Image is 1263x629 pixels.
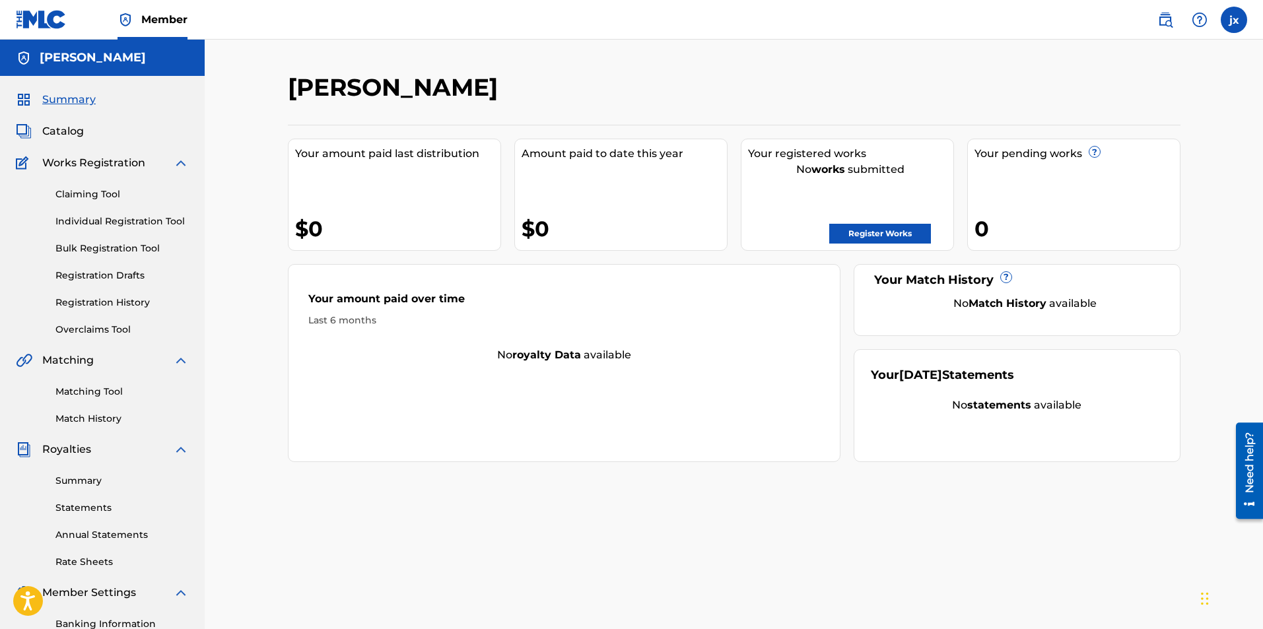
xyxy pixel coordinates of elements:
[55,385,189,399] a: Matching Tool
[308,291,821,314] div: Your amount paid over time
[42,352,94,368] span: Matching
[974,146,1180,162] div: Your pending works
[55,555,189,569] a: Rate Sheets
[16,585,32,601] img: Member Settings
[55,474,189,488] a: Summary
[288,73,504,102] h2: [PERSON_NAME]
[1089,147,1100,157] span: ?
[173,585,189,601] img: expand
[16,155,33,171] img: Works Registration
[829,224,931,244] a: Register Works
[55,269,189,282] a: Registration Drafts
[969,297,1046,310] strong: Match History
[16,10,67,29] img: MLC Logo
[173,442,189,457] img: expand
[118,12,133,28] img: Top Rightsholder
[1152,7,1178,33] a: Public Search
[55,242,189,255] a: Bulk Registration Tool
[16,50,32,66] img: Accounts
[16,123,32,139] img: Catalog
[967,399,1031,411] strong: statements
[748,146,953,162] div: Your registered works
[1221,7,1247,33] div: User Menu
[55,187,189,201] a: Claiming Tool
[1192,12,1208,28] img: help
[512,348,581,361] strong: royalty data
[871,397,1163,413] div: No available
[141,12,188,27] span: Member
[522,146,727,162] div: Amount paid to date this year
[16,92,96,108] a: SummarySummary
[16,352,32,368] img: Matching
[289,347,840,363] div: No available
[42,442,91,457] span: Royalties
[55,215,189,228] a: Individual Registration Tool
[308,314,821,327] div: Last 6 months
[748,162,953,178] div: No submitted
[42,155,145,171] span: Works Registration
[811,163,845,176] strong: works
[55,296,189,310] a: Registration History
[40,50,146,65] h5: jay xu
[173,155,189,171] img: expand
[974,214,1180,244] div: 0
[1201,579,1209,618] div: Drag
[1197,566,1263,629] iframe: Chat Widget
[42,585,136,601] span: Member Settings
[871,271,1163,289] div: Your Match History
[1001,272,1011,282] span: ?
[295,146,500,162] div: Your amount paid last distribution
[871,366,1014,384] div: Your Statements
[887,296,1163,312] div: No available
[1157,12,1173,28] img: search
[899,368,942,382] span: [DATE]
[16,442,32,457] img: Royalties
[42,123,84,139] span: Catalog
[55,323,189,337] a: Overclaims Tool
[522,214,727,244] div: $0
[16,123,84,139] a: CatalogCatalog
[55,528,189,542] a: Annual Statements
[55,412,189,426] a: Match History
[42,92,96,108] span: Summary
[173,352,189,368] img: expand
[295,214,500,244] div: $0
[1186,7,1213,33] div: Help
[55,501,189,515] a: Statements
[1226,418,1263,524] iframe: Resource Center
[16,92,32,108] img: Summary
